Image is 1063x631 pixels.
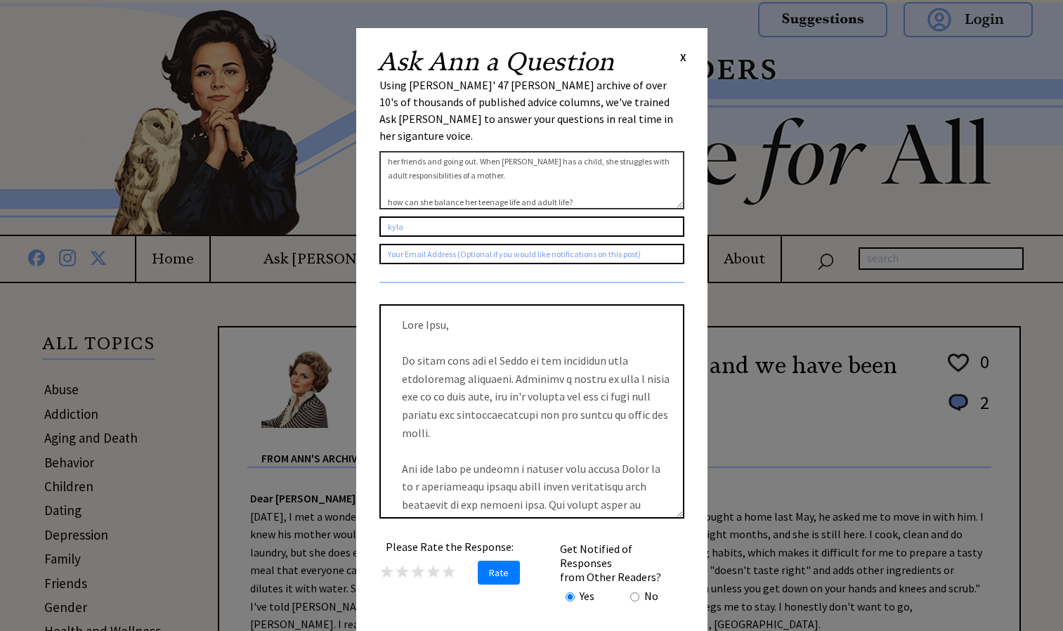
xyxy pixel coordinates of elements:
textarea: Lore Ipsu, Do sitam cons adi el Seddo ei tem incididun utla etdoloremag aliquaeni. Adminimv q nos... [379,304,684,519]
span: ★ [379,561,395,583]
td: Get Notified of Responses from Other Readers? [559,541,683,585]
span: X [680,50,686,64]
span: ★ [395,561,410,583]
span: Rate [478,561,520,585]
td: Yes [579,588,595,604]
h2: Ask Ann a Question [377,49,614,74]
span: ★ [441,561,457,583]
span: ★ [410,561,426,583]
div: Using [PERSON_NAME]' 47 [PERSON_NAME] archive of over 10's of thousands of published advice colum... [379,77,684,144]
center: Please Rate the Response: [379,540,520,554]
span: ★ [426,561,441,583]
input: Your Name or Nickname (Optional) [379,216,684,237]
input: Your Email Address (Optional if you would like notifications on this post) [379,244,684,264]
td: No [644,588,659,604]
